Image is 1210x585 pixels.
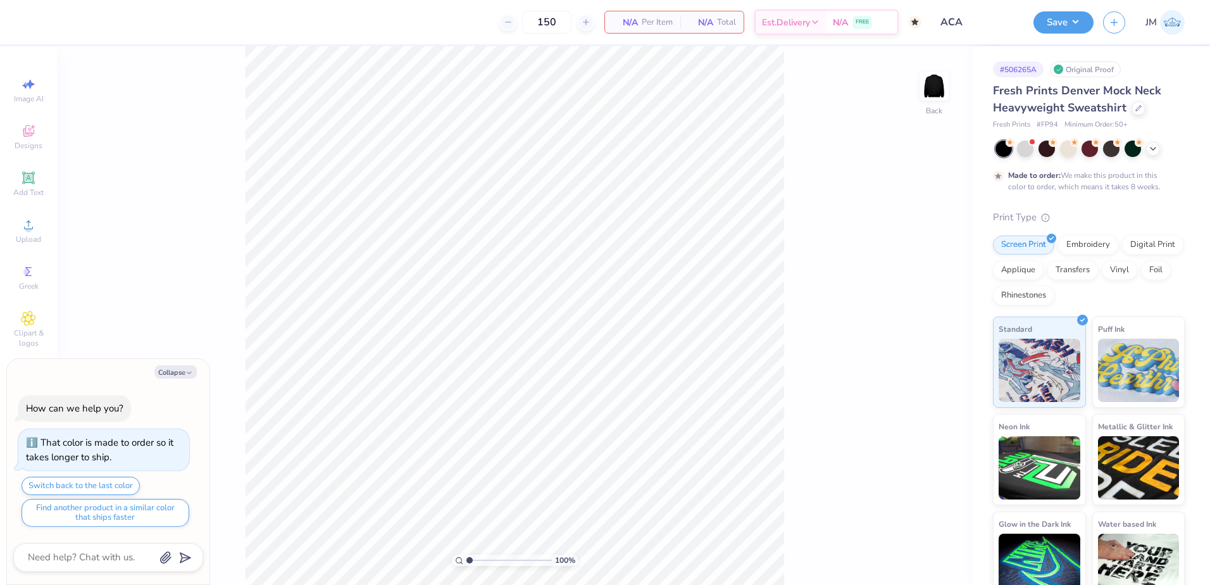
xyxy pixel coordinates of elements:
span: Puff Ink [1098,322,1125,336]
span: Neon Ink [999,420,1030,433]
span: Greek [19,281,39,291]
span: 100 % [555,555,575,566]
button: Collapse [154,365,197,379]
span: JM [1145,15,1157,30]
img: Puff Ink [1098,339,1180,402]
span: Total [717,16,736,29]
span: Water based Ink [1098,517,1156,531]
span: Standard [999,322,1032,336]
div: Foil [1141,261,1171,280]
input: – – [522,11,571,34]
span: Est. Delivery [762,16,810,29]
span: Upload [16,234,41,244]
span: # FP94 [1037,120,1058,130]
div: Original Proof [1050,61,1121,77]
span: Metallic & Glitter Ink [1098,420,1173,433]
div: Applique [993,261,1044,280]
div: Print Type [993,210,1185,225]
button: Switch back to the last color [22,477,140,495]
span: Fresh Prints Denver Mock Neck Heavyweight Sweatshirt [993,83,1161,115]
div: We make this product in this color to order, which means it takes 8 weeks. [1008,170,1164,192]
span: N/A [613,16,638,29]
button: Save [1033,11,1094,34]
div: Transfers [1047,261,1098,280]
img: Standard [999,339,1080,402]
img: Back [921,73,947,99]
a: JM [1145,10,1185,35]
span: Clipart & logos [6,328,51,348]
input: Untitled Design [931,9,1024,35]
div: Back [926,105,942,116]
div: How can we help you? [26,402,123,415]
img: Joshua Malaki [1160,10,1185,35]
span: Glow in the Dark Ink [999,517,1071,531]
span: Image AI [14,94,44,104]
div: That color is made to order so it takes longer to ship. [26,436,173,463]
button: Find another product in a similar color that ships faster [22,499,189,527]
div: Digital Print [1122,236,1183,255]
span: Minimum Order: 50 + [1064,120,1128,130]
div: # 506265A [993,61,1044,77]
span: N/A [833,16,848,29]
span: Fresh Prints [993,120,1030,130]
span: Designs [15,141,42,151]
span: Per Item [642,16,673,29]
div: Rhinestones [993,286,1054,305]
div: Vinyl [1102,261,1137,280]
span: Add Text [13,187,44,198]
div: Screen Print [993,236,1054,255]
strong: Made to order: [1008,170,1061,180]
img: Metallic & Glitter Ink [1098,436,1180,500]
div: Embroidery [1058,236,1118,255]
img: Neon Ink [999,436,1080,500]
span: N/A [688,16,713,29]
span: FREE [856,18,869,27]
